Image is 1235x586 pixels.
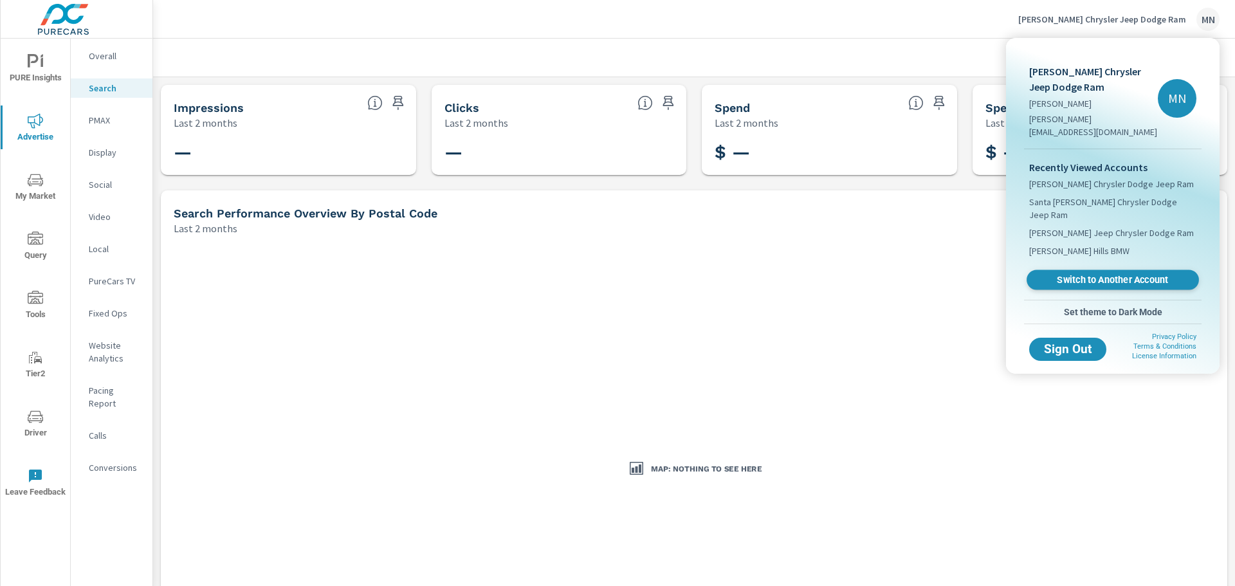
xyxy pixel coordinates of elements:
[1024,300,1202,324] button: Set theme to Dark Mode
[1029,160,1196,175] p: Recently Viewed Accounts
[1132,352,1196,360] a: License Information
[1029,97,1158,110] p: [PERSON_NAME]
[1027,270,1199,290] a: Switch to Another Account
[1029,244,1130,257] span: [PERSON_NAME] Hills BMW
[1158,79,1196,118] div: MN
[1152,333,1196,341] a: Privacy Policy
[1133,342,1196,351] a: Terms & Conditions
[1039,343,1096,355] span: Sign Out
[1029,64,1158,95] p: [PERSON_NAME] Chrysler Jeep Dodge Ram
[1029,113,1158,138] p: [PERSON_NAME][EMAIL_ADDRESS][DOMAIN_NAME]
[1029,338,1106,361] button: Sign Out
[1029,178,1194,190] span: [PERSON_NAME] Chrysler Dodge Jeep Ram
[1029,196,1196,221] span: Santa [PERSON_NAME] Chrysler Dodge Jeep Ram
[1029,306,1196,318] span: Set theme to Dark Mode
[1029,226,1194,239] span: [PERSON_NAME] Jeep Chrysler Dodge Ram
[1034,274,1191,286] span: Switch to Another Account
